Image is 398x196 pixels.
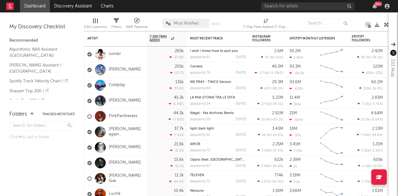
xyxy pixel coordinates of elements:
[190,189,246,193] div: Nessuna
[169,86,184,90] div: -33.6 %
[9,37,75,44] div: Recommended
[357,133,383,137] div: ( )
[190,80,246,84] div: WE PRAY - TWICE Version
[190,49,238,53] a: i wish i knew how to quit you
[289,133,301,137] div: -37k
[373,65,383,69] div: 122M
[190,118,211,121] div: popularity: 59
[190,112,234,115] a: Illegal - Nia Archives Remix
[190,56,210,59] div: popularity: 81
[289,80,301,84] div: 93.6M
[9,62,68,75] a: [PERSON_NAME] Assistant / [GEOGRAPHIC_DATA]
[289,118,303,122] div: -564k
[87,37,134,40] div: Artist
[317,124,345,140] svg: Chart title
[262,134,271,137] span: 14.4k
[109,52,121,57] a: sombr
[289,173,300,177] div: 3.18M
[236,164,246,168] div: [DATE]
[371,111,383,115] div: 4.64M
[255,71,283,75] div: ( )
[289,111,297,115] div: 21M
[259,71,269,75] span: -17.6k
[174,127,184,131] div: 37.7k
[190,37,237,40] div: Most Recent Track
[261,165,270,168] span: 3.49k
[236,87,246,90] div: [DATE]
[271,87,282,90] span: -98.5 %
[317,62,345,78] svg: Chart title
[271,103,282,106] span: +34.5 %
[109,83,125,88] a: Coldplay
[260,86,283,90] div: ( )
[170,71,184,75] div: -13.7 %
[289,87,303,91] div: -630k
[372,96,383,100] div: 2.83M
[304,19,351,28] input: Search...
[361,134,370,137] span: 7.94k
[272,65,283,69] div: 49.3M
[289,102,301,106] div: 261k
[9,78,68,84] a: Spotify Track Velocity Chart / IT
[9,111,27,118] div: Folders
[236,56,246,59] div: [DATE]
[190,112,246,115] div: Illegal - Nia Archives Remix
[371,180,382,184] span: -19.9 %
[190,127,246,130] div: light dark light
[190,174,204,177] a: 7ELEVEN
[271,149,282,153] span: -37.4 %
[358,164,383,168] div: ( )
[109,67,141,72] a: [PERSON_NAME]
[190,174,246,177] div: 7ELEVEN
[317,140,345,155] svg: Chart title
[243,16,289,34] div: 7-Day Fans Added (7-Day Fans Added)
[175,173,184,177] div: 11.2k
[109,160,141,166] a: [PERSON_NAME]
[361,56,370,59] span: 90.3k
[190,102,211,106] div: popularity: 54
[261,55,283,59] div: ( )
[272,142,283,146] div: 2.25M
[190,65,202,68] a: Camera
[190,49,246,53] div: i wish i knew how to quit you
[174,189,184,193] div: 10.4k
[371,87,382,90] span: -16.4 %
[190,133,210,137] div: popularity: 51
[175,49,184,53] div: 265k
[372,189,383,193] div: 1.61M
[174,96,184,100] div: 45.3k
[258,133,283,137] div: ( )
[389,59,396,77] div: 333 Mob
[236,118,246,121] div: [DATE]
[261,118,270,121] span: 10.9k
[361,149,370,153] span: 5.92k
[257,148,283,153] div: ( )
[150,35,169,42] span: 7-Day Fans Added
[126,23,148,31] div: A&R Pipeline
[174,142,184,146] div: 21.8k
[272,80,283,84] div: 29.3M
[317,155,345,171] svg: Chart title
[373,142,383,146] div: 1.21M
[190,189,204,193] a: Nessuna
[352,35,373,42] div: Spotify Followers
[190,143,246,146] div: AMOR
[9,121,75,130] input: Search for folders...
[126,16,148,34] div: A&R Pipeline
[9,46,68,59] a: Algorithmic A&R Assistant ([GEOGRAPHIC_DATA])
[371,103,382,106] span: -5.76 %
[317,47,345,62] svg: Chart title
[9,134,75,141] div: Click to add a folder.
[236,149,246,152] div: [DATE]
[289,71,304,75] div: -48.8k
[271,165,282,168] span: -29.8 %
[9,23,75,31] div: My Discovery Checklist
[374,71,382,75] span: -13 %
[271,118,282,121] span: +85.1 %
[272,189,283,193] div: 1.58M
[362,165,371,168] span: 5.42k
[9,97,68,104] a: Apple Top 100 / IT
[362,103,370,106] span: 7.14k
[366,71,373,75] span: 105k
[264,87,270,90] span: 657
